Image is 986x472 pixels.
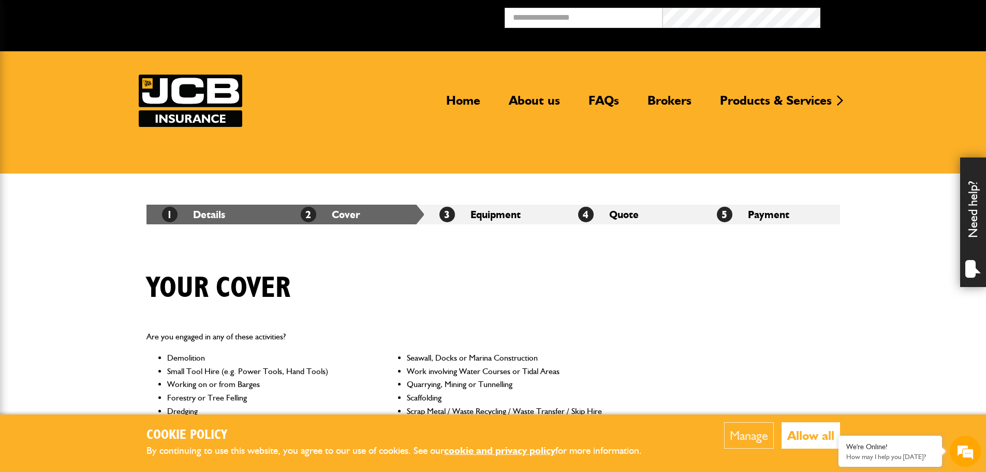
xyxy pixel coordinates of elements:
[146,443,659,459] p: By continuing to use this website, you agree to our use of cookies. See our for more information.
[407,405,603,431] li: Scrap Metal / Waste Recycling / Waste Transfer / Skip Hire or Landfill
[285,205,424,224] li: Cover
[146,330,604,344] p: Are you engaged in any of these activities?
[846,453,934,461] p: How may I help you today?
[162,207,178,222] span: 1
[563,205,701,224] li: Quote
[438,93,488,117] a: Home
[846,442,934,451] div: We're Online!
[162,208,225,221] a: 1Details
[724,422,774,449] button: Manage
[501,93,568,117] a: About us
[820,8,978,24] button: Broker Login
[960,158,986,287] div: Need help?
[424,205,563,224] li: Equipment
[139,75,242,127] a: JCB Insurance Services
[640,93,699,117] a: Brokers
[301,207,316,222] span: 2
[139,75,242,127] img: JCB Insurance Services logo
[167,378,363,391] li: Working on or from Barges
[717,207,732,222] span: 5
[701,205,840,224] li: Payment
[712,93,840,117] a: Products & Services
[439,207,455,222] span: 3
[167,405,363,431] li: Dredging
[146,271,290,306] h1: Your cover
[578,207,594,222] span: 4
[407,391,603,405] li: Scaffolding
[782,422,840,449] button: Allow all
[444,445,555,456] a: cookie and privacy policy
[407,378,603,391] li: Quarrying, Mining or Tunnelling
[167,391,363,405] li: Forestry or Tree Felling
[407,365,603,378] li: Work involving Water Courses or Tidal Areas
[167,365,363,378] li: Small Tool Hire (e.g. Power Tools, Hand Tools)
[407,351,603,365] li: Seawall, Docks or Marina Construction
[167,351,363,365] li: Demolition
[146,427,659,444] h2: Cookie Policy
[581,93,627,117] a: FAQs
